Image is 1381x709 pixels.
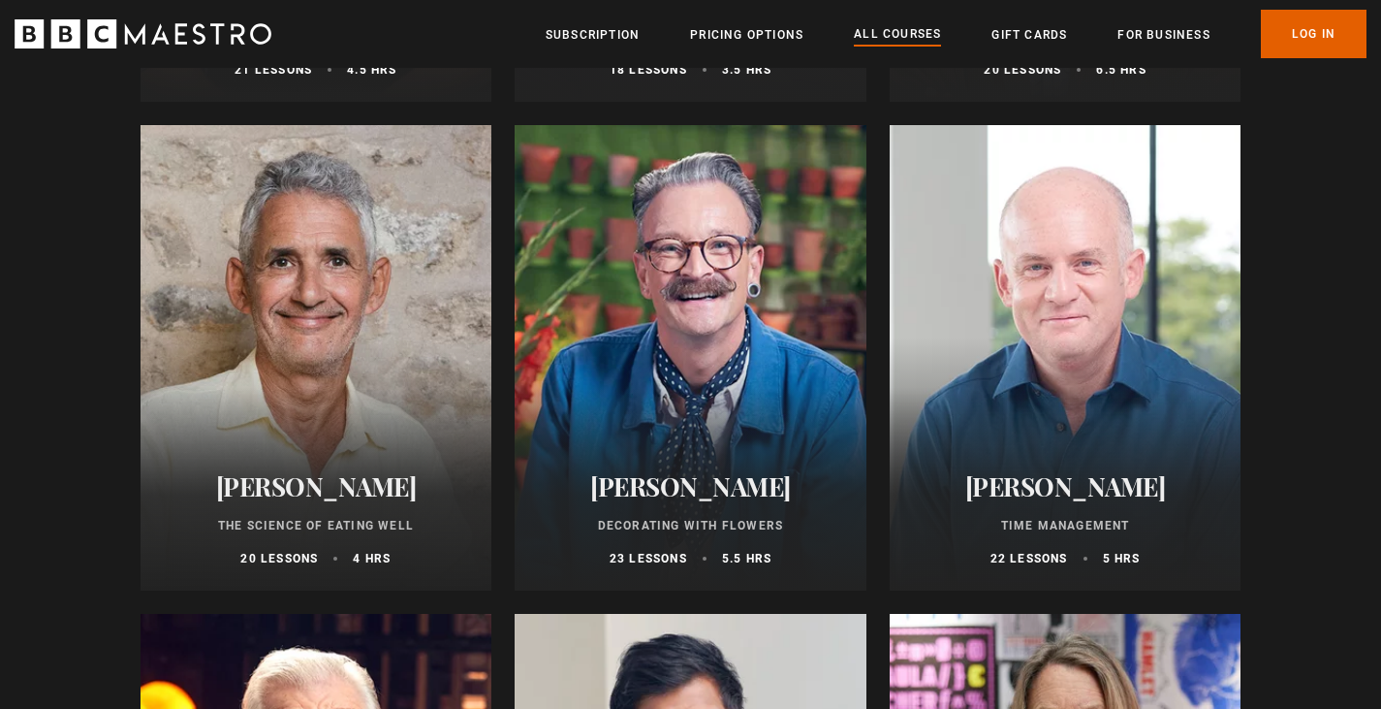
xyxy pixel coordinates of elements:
p: 22 lessons [990,550,1068,567]
p: 5.5 hrs [722,550,771,567]
a: [PERSON_NAME] The Science of Eating Well 20 lessons 4 hrs [141,125,492,591]
a: Gift Cards [991,25,1067,45]
p: 20 lessons [984,61,1061,79]
svg: BBC Maestro [15,19,271,48]
p: 4 hrs [353,550,391,567]
p: 18 lessons [610,61,687,79]
h2: [PERSON_NAME] [538,471,843,501]
a: Pricing Options [690,25,803,45]
p: 4.5 hrs [347,61,396,79]
h2: [PERSON_NAME] [913,471,1218,501]
p: Decorating With Flowers [538,517,843,534]
a: Log In [1261,10,1366,58]
p: 20 lessons [240,550,318,567]
p: Time Management [913,517,1218,534]
a: Subscription [546,25,640,45]
p: 6.5 hrs [1096,61,1146,79]
p: 21 lessons [235,61,312,79]
a: For business [1117,25,1209,45]
p: 3.5 hrs [722,61,771,79]
p: 23 lessons [610,550,687,567]
a: [PERSON_NAME] Time Management 22 lessons 5 hrs [890,125,1241,591]
p: The Science of Eating Well [164,517,469,534]
a: All Courses [854,24,941,46]
p: 5 hrs [1103,550,1141,567]
nav: Primary [546,10,1366,58]
a: [PERSON_NAME] Decorating With Flowers 23 lessons 5.5 hrs [515,125,866,591]
h2: [PERSON_NAME] [164,471,469,501]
